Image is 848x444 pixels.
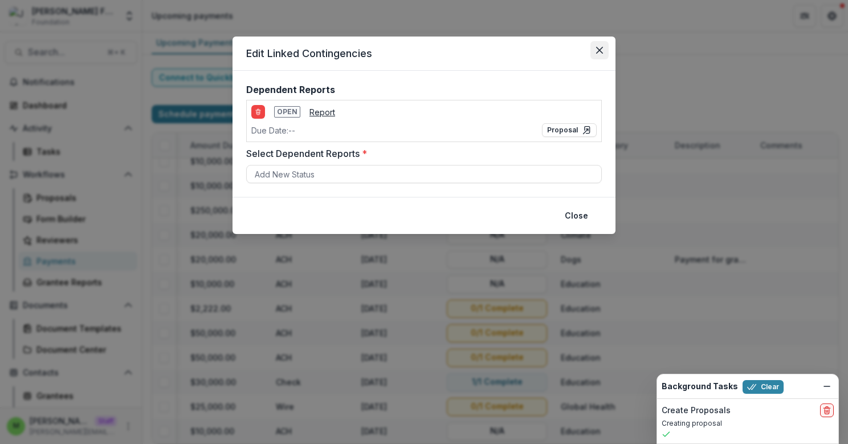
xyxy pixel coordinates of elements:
[820,403,834,417] button: delete
[233,37,615,71] header: Edit Linked Contingencies
[662,418,834,429] p: Creating proposal
[662,382,738,391] h2: Background Tasks
[309,107,335,117] u: Report
[274,106,300,118] span: Open
[662,406,731,415] h2: Create Proposals
[246,84,335,95] h2: Dependent Reports
[542,123,597,137] a: Proposal
[743,380,784,394] button: Clear
[309,106,335,118] a: Report
[251,124,295,136] p: Due Date: --
[251,105,265,119] button: delete-link-item
[590,41,609,59] button: Close
[820,380,834,393] button: Dismiss
[558,207,595,225] button: Close
[246,147,595,160] label: Select Dependent Reports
